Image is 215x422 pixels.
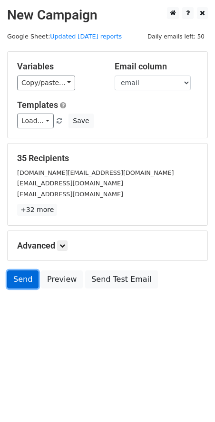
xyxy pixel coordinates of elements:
a: Preview [41,270,83,288]
h2: New Campaign [7,7,208,23]
h5: 35 Recipients [17,153,198,163]
h5: Variables [17,61,100,72]
a: Copy/paste... [17,76,75,90]
a: Updated [DATE] reports [50,33,122,40]
a: Load... [17,114,54,128]
a: Send Test Email [85,270,157,288]
small: [EMAIL_ADDRESS][DOMAIN_NAME] [17,191,123,198]
small: [EMAIL_ADDRESS][DOMAIN_NAME] [17,180,123,187]
small: [DOMAIN_NAME][EMAIL_ADDRESS][DOMAIN_NAME] [17,169,174,176]
h5: Advanced [17,240,198,251]
button: Save [68,114,93,128]
iframe: Chat Widget [167,376,215,422]
h5: Email column [115,61,198,72]
a: Send [7,270,39,288]
a: Daily emails left: 50 [144,33,208,40]
small: Google Sheet: [7,33,122,40]
a: +32 more [17,204,57,216]
span: Daily emails left: 50 [144,31,208,42]
a: Templates [17,100,58,110]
